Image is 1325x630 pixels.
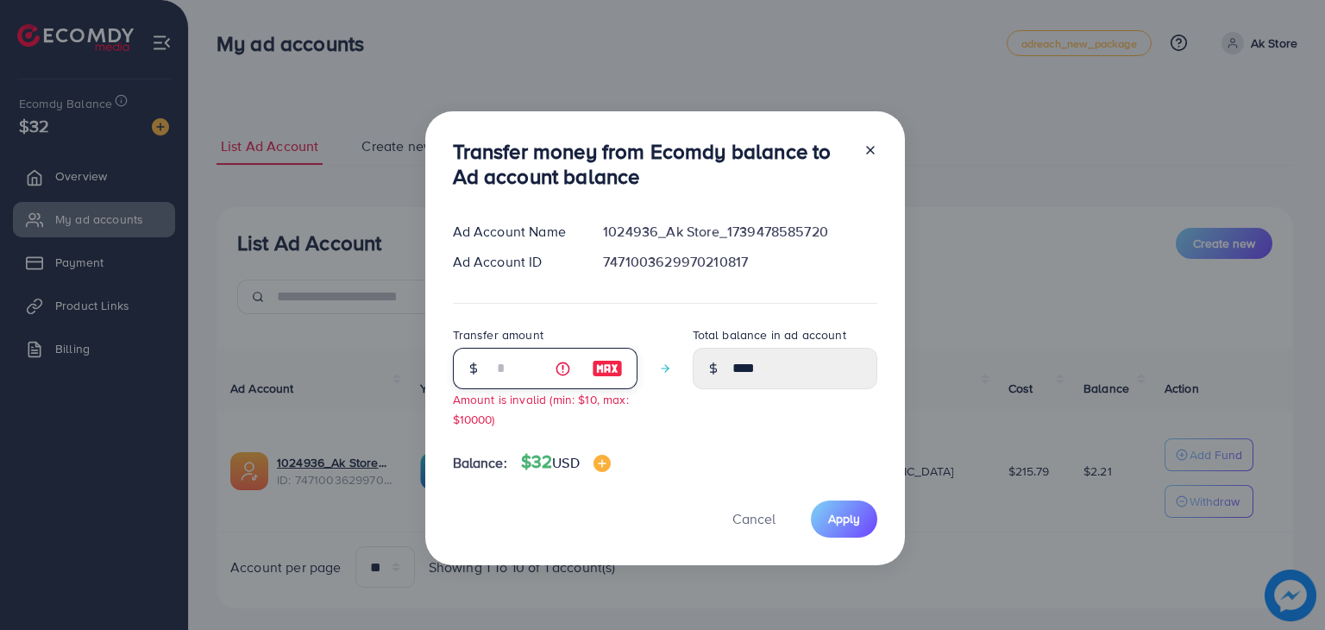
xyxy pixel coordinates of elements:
button: Cancel [711,501,797,538]
img: image [593,455,611,472]
small: Amount is invalid (min: $10, max: $10000) [453,391,629,427]
button: Apply [811,501,877,538]
img: image [592,358,623,379]
div: Ad Account Name [439,222,590,242]
h3: Transfer money from Ecomdy balance to Ad account balance [453,139,850,189]
h4: $32 [521,451,611,473]
label: Total balance in ad account [693,326,846,343]
span: Apply [828,510,860,527]
div: 1024936_Ak Store_1739478585720 [589,222,890,242]
span: USD [552,453,579,472]
label: Transfer amount [453,326,543,343]
div: 7471003629970210817 [589,252,890,272]
div: Ad Account ID [439,252,590,272]
span: Cancel [732,509,776,528]
span: Balance: [453,453,507,473]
